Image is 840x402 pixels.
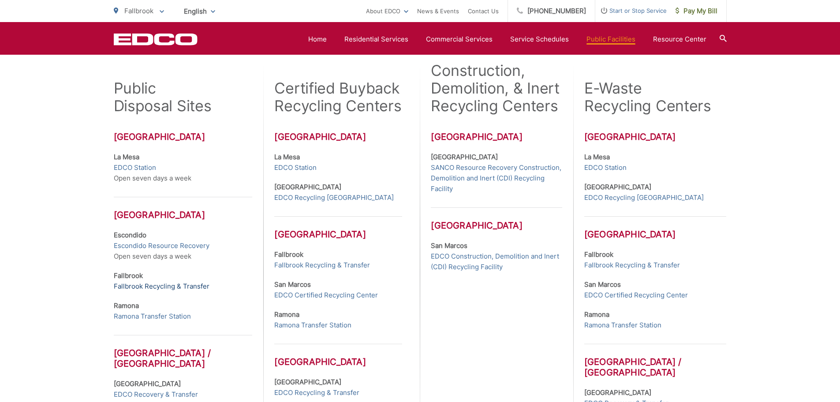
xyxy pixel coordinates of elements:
[584,153,610,161] strong: La Mesa
[584,192,704,203] a: EDCO Recycling [GEOGRAPHIC_DATA]
[114,79,212,115] h2: Public Disposal Sites
[426,34,493,45] a: Commercial Services
[274,250,303,259] strong: Fallbrook
[114,230,253,262] p: Open seven days a week
[274,79,402,115] h2: Certified Buyback Recycling Centers
[274,320,351,331] a: Ramona Transfer Station
[468,6,499,16] a: Contact Us
[274,131,402,142] h3: [GEOGRAPHIC_DATA]
[274,162,317,173] a: EDCO Station
[431,251,562,272] a: EDCO Construction, Demolition and Inert (CDI) Recycling Facility
[366,6,408,16] a: About EDCO
[431,207,562,231] h3: [GEOGRAPHIC_DATA]
[274,290,378,301] a: EDCO Certified Recycling Center
[431,131,562,142] h3: [GEOGRAPHIC_DATA]
[114,271,143,280] strong: Fallbrook
[584,216,726,240] h3: [GEOGRAPHIC_DATA]
[344,34,408,45] a: Residential Services
[114,231,146,239] strong: Escondido
[584,131,726,142] h3: [GEOGRAPHIC_DATA]
[114,240,209,251] a: Escondido Resource Recovery
[114,152,253,184] p: Open seven days a week
[114,311,191,322] a: Ramona Transfer Station
[431,241,467,250] strong: San Marcos
[308,34,327,45] a: Home
[274,387,359,398] a: EDCO Recycling & Transfer
[114,389,198,400] a: EDCO Recovery & Transfer
[274,192,394,203] a: EDCO Recycling [GEOGRAPHIC_DATA]
[431,153,498,161] strong: [GEOGRAPHIC_DATA]
[584,79,711,115] h2: E-Waste Recycling Centers
[584,344,726,378] h3: [GEOGRAPHIC_DATA] / [GEOGRAPHIC_DATA]
[584,250,613,259] strong: Fallbrook
[274,280,311,289] strong: San Marcos
[431,62,562,115] h2: Construction, Demolition, & Inert Recycling Centers
[177,4,222,19] span: English
[584,388,651,397] strong: [GEOGRAPHIC_DATA]
[114,153,139,161] strong: La Mesa
[274,378,341,386] strong: [GEOGRAPHIC_DATA]
[584,290,688,301] a: EDCO Certified Recycling Center
[584,280,621,289] strong: San Marcos
[124,7,153,15] span: Fallbrook
[274,183,341,191] strong: [GEOGRAPHIC_DATA]
[653,34,706,45] a: Resource Center
[676,6,717,16] span: Pay My Bill
[584,260,680,271] a: Fallbrook Recycling & Transfer
[274,260,370,271] a: Fallbrook Recycling & Transfer
[586,34,635,45] a: Public Facilities
[431,162,562,194] a: SANCO Resource Recovery Construction, Demolition and Inert (CDI) Recycling Facility
[114,281,209,292] a: Fallbrook Recycling & Transfer
[274,344,402,367] h3: [GEOGRAPHIC_DATA]
[274,310,299,319] strong: Ramona
[584,162,627,173] a: EDCO Station
[274,153,300,161] strong: La Mesa
[584,310,609,319] strong: Ramona
[114,335,253,369] h3: [GEOGRAPHIC_DATA] / [GEOGRAPHIC_DATA]
[114,131,253,142] h3: [GEOGRAPHIC_DATA]
[584,183,651,191] strong: [GEOGRAPHIC_DATA]
[114,33,198,45] a: EDCD logo. Return to the homepage.
[510,34,569,45] a: Service Schedules
[114,379,181,388] strong: [GEOGRAPHIC_DATA]
[114,301,139,310] strong: Ramona
[114,197,253,220] h3: [GEOGRAPHIC_DATA]
[274,216,402,240] h3: [GEOGRAPHIC_DATA]
[584,320,661,331] a: Ramona Transfer Station
[417,6,459,16] a: News & Events
[114,162,156,173] a: EDCO Station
